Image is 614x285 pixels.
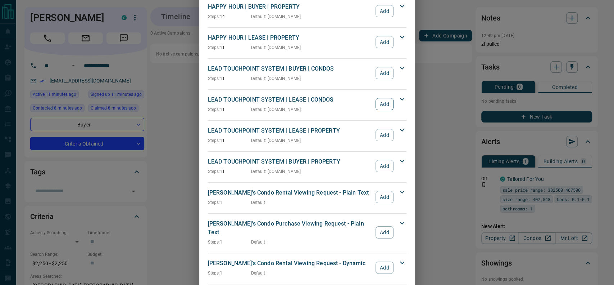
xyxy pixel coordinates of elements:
p: LEAD TOUCHPOINT SYSTEM | LEASE | CONDOS [208,95,372,104]
p: 1 [208,239,251,245]
p: LEAD TOUCHPOINT SYSTEM | BUYER | PROPERTY [208,157,372,166]
p: LEAD TOUCHPOINT SYSTEM | LEASE | PROPERTY [208,126,372,135]
p: 1 [208,270,251,276]
p: Default : [DOMAIN_NAME] [251,106,301,113]
span: Steps: [208,200,220,205]
button: Add [376,226,393,239]
p: Default : [DOMAIN_NAME] [251,13,301,20]
p: HAPPY HOUR | LEASE | PROPERTY [208,34,372,42]
div: [PERSON_NAME]'s Condo Purchase Viewing Request - Plain TextSteps:1DefaultAdd [208,218,406,247]
div: LEAD TOUCHPOINT SYSTEM | LEASE | PROPERTYSteps:11Default: [DOMAIN_NAME]Add [208,125,406,145]
span: Steps: [208,271,220,276]
p: Default : [DOMAIN_NAME] [251,137,301,144]
div: [PERSON_NAME]'s Condo Rental Viewing Request - Plain TextSteps:1DefaultAdd [208,187,406,207]
p: [PERSON_NAME]'s Condo Rental Viewing Request - Plain Text [208,188,372,197]
div: LEAD TOUCHPOINT SYSTEM | BUYER | CONDOSSteps:11Default: [DOMAIN_NAME]Add [208,63,406,83]
span: Steps: [208,240,220,245]
span: Steps: [208,169,220,174]
p: 11 [208,106,251,113]
p: Default [251,199,265,206]
span: Steps: [208,14,220,19]
div: HAPPY HOUR | BUYER | PROPERTYSteps:14Default: [DOMAIN_NAME]Add [208,1,406,21]
p: LEAD TOUCHPOINT SYSTEM | BUYER | CONDOS [208,64,372,73]
p: Default : [DOMAIN_NAME] [251,75,301,82]
button: Add [376,67,393,79]
p: 11 [208,44,251,51]
span: Steps: [208,107,220,112]
button: Add [376,262,393,274]
p: 11 [208,75,251,82]
button: Add [376,160,393,172]
p: HAPPY HOUR | BUYER | PROPERTY [208,3,372,11]
button: Add [376,5,393,17]
p: 1 [208,199,251,206]
p: [PERSON_NAME]'s Condo Rental Viewing Request - Dynamic [208,259,372,268]
p: Default [251,239,265,245]
button: Add [376,191,393,203]
p: [PERSON_NAME]'s Condo Purchase Viewing Request - Plain Text [208,219,372,237]
p: Default [251,270,265,276]
span: Steps: [208,45,220,50]
span: Steps: [208,76,220,81]
p: 14 [208,13,251,20]
span: Steps: [208,138,220,143]
button: Add [376,36,393,48]
button: Add [376,129,393,141]
p: Default : [DOMAIN_NAME] [251,44,301,51]
p: 11 [208,137,251,144]
button: Add [376,98,393,110]
div: HAPPY HOUR | LEASE | PROPERTYSteps:11Default: [DOMAIN_NAME]Add [208,32,406,52]
p: Default : [DOMAIN_NAME] [251,168,301,175]
div: LEAD TOUCHPOINT SYSTEM | LEASE | CONDOSSteps:11Default: [DOMAIN_NAME]Add [208,94,406,114]
div: [PERSON_NAME]'s Condo Rental Viewing Request - DynamicSteps:1DefaultAdd [208,258,406,278]
div: LEAD TOUCHPOINT SYSTEM | BUYER | PROPERTYSteps:11Default: [DOMAIN_NAME]Add [208,156,406,176]
p: 11 [208,168,251,175]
